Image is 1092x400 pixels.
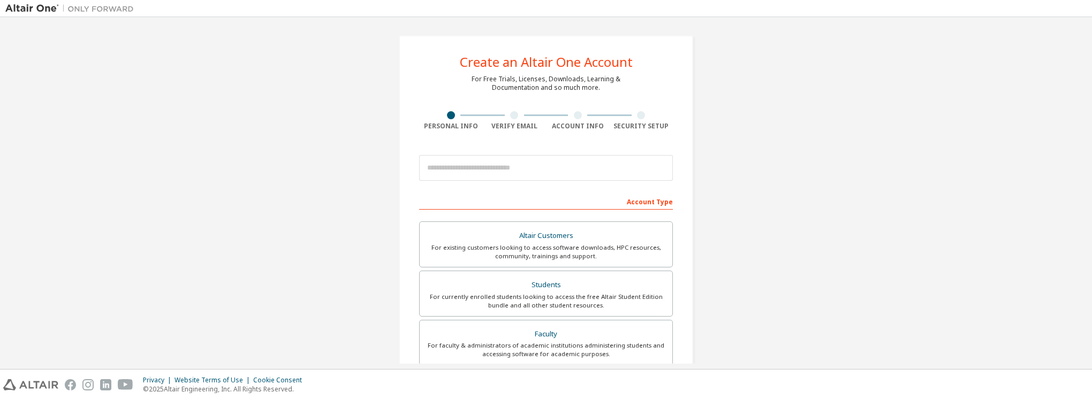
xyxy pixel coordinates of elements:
div: Altair Customers [426,228,666,243]
div: Faculty [426,327,666,342]
div: Account Info [546,122,610,130]
div: Account Type [419,193,673,210]
div: Create an Altair One Account [460,56,633,68]
img: Altair One [5,3,139,14]
div: Website Terms of Use [175,376,253,384]
div: Verify Email [483,122,547,130]
img: linkedin.svg [100,379,111,390]
div: Security Setup [610,122,673,130]
img: facebook.svg [65,379,76,390]
div: For faculty & administrators of academic institutions administering students and accessing softwa... [426,341,666,358]
div: For currently enrolled students looking to access the free Altair Student Edition bundle and all ... [426,293,666,310]
div: Personal Info [419,122,483,130]
div: Privacy [143,376,175,384]
img: altair_logo.svg [3,379,58,390]
p: © 2025 Altair Engineering, Inc. All Rights Reserved. [143,384,308,394]
img: youtube.svg [118,379,133,390]
img: instagram.svg [82,379,94,390]
div: For Free Trials, Licenses, Downloads, Learning & Documentation and so much more. [472,75,620,92]
div: For existing customers looking to access software downloads, HPC resources, community, trainings ... [426,243,666,260]
div: Cookie Consent [253,376,308,384]
div: Students [426,278,666,293]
